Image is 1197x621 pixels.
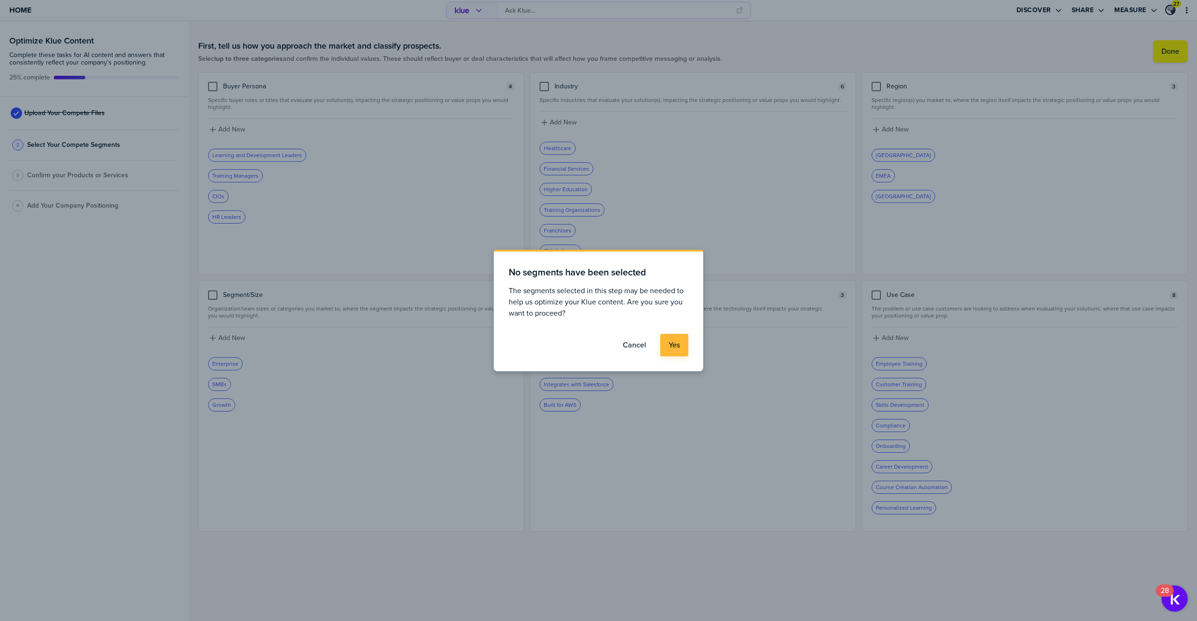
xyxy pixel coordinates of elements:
h1: No segments have been selected [509,267,646,278]
span: The segments selected in this step may be needed to help us optimize your Klue content. Are you s... [509,285,688,319]
button: Cancel [614,334,655,356]
div: 28 [1161,591,1169,603]
button: Yes [660,334,688,356]
label: Cancel [623,340,646,350]
button: Open Resource Center, 28 new notifications [1161,585,1188,612]
label: Yes [669,340,680,350]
